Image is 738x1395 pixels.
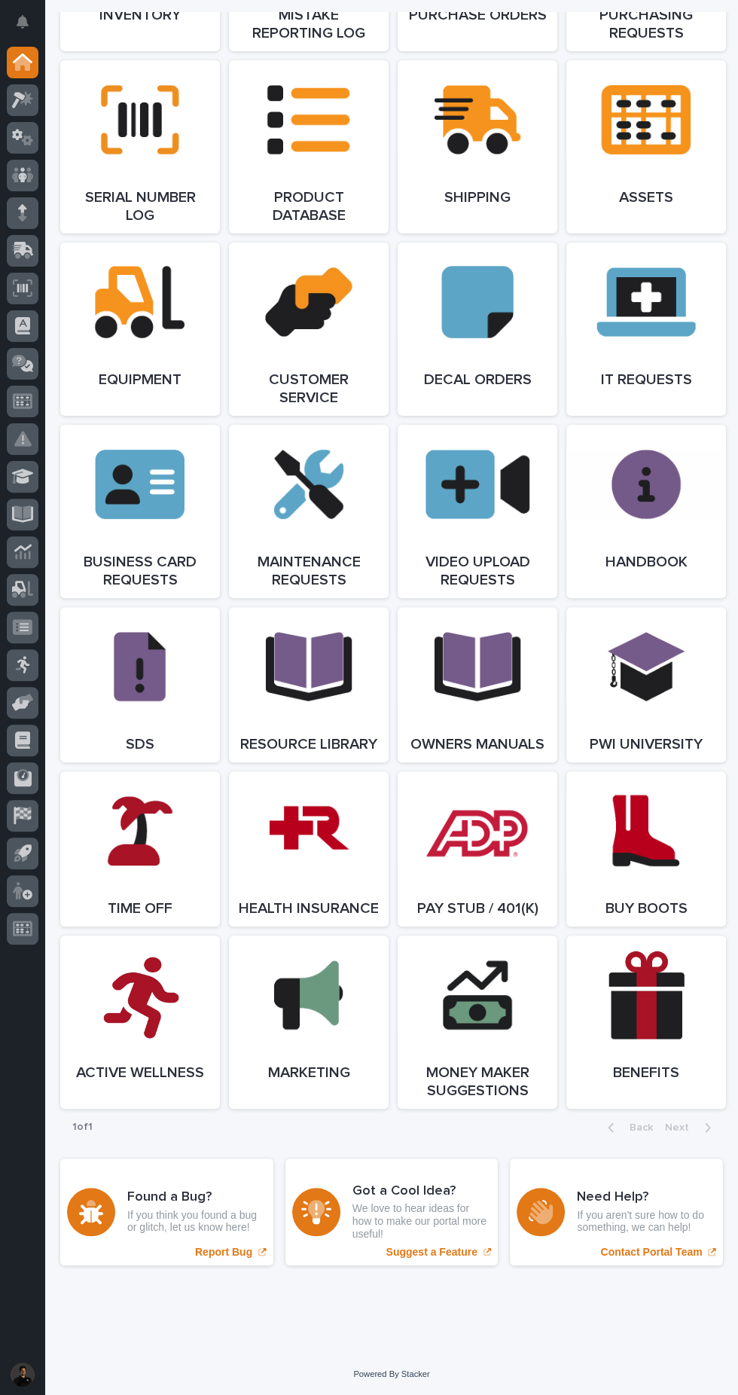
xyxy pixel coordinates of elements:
a: Suggest a Feature [285,1158,499,1265]
a: Maintenance Requests [229,425,389,598]
a: Serial Number Log [60,60,220,234]
h3: Need Help? [577,1189,716,1206]
a: Video Upload Requests [398,425,557,598]
p: If you think you found a bug or glitch, let us know here! [127,1209,267,1235]
a: Business Card Requests [60,425,220,598]
button: Notifications [7,6,38,38]
a: SDS [60,607,220,762]
a: Product Database [229,60,389,234]
a: Pay Stub / 401(k) [398,771,557,926]
a: Resource Library [229,607,389,762]
p: Suggest a Feature [386,1246,477,1259]
a: Money Maker Suggestions [398,936,557,1109]
a: Powered By Stacker [353,1369,429,1378]
a: Customer Service [229,243,389,416]
a: Active Wellness [60,936,220,1109]
a: PWI University [566,607,726,762]
a: Decal Orders [398,243,557,416]
h3: Got a Cool Idea? [352,1183,492,1200]
p: We love to hear ideas for how to make our portal more useful! [352,1202,492,1240]
a: Owners Manuals [398,607,557,762]
a: Health Insurance [229,771,389,926]
h3: Found a Bug? [127,1189,267,1206]
p: Report Bug [195,1246,252,1259]
a: Benefits [566,936,726,1109]
p: Contact Portal Team [600,1246,702,1259]
button: Back [596,1121,659,1134]
a: IT Requests [566,243,726,416]
span: Next [665,1122,698,1133]
a: Equipment [60,243,220,416]
a: Handbook [566,425,726,598]
div: Notifications [19,15,38,39]
button: Next [659,1121,723,1134]
p: If you aren't sure how to do something, we can help! [577,1209,716,1235]
a: Time Off [60,771,220,926]
button: users-avatar [7,1359,38,1390]
a: Marketing [229,936,389,1109]
a: Shipping [398,60,557,234]
span: Back [621,1122,653,1133]
a: Buy Boots [566,771,726,926]
a: Assets [566,60,726,234]
a: Contact Portal Team [510,1158,723,1265]
p: 1 of 1 [60,1109,105,1146]
a: Report Bug [60,1158,273,1265]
